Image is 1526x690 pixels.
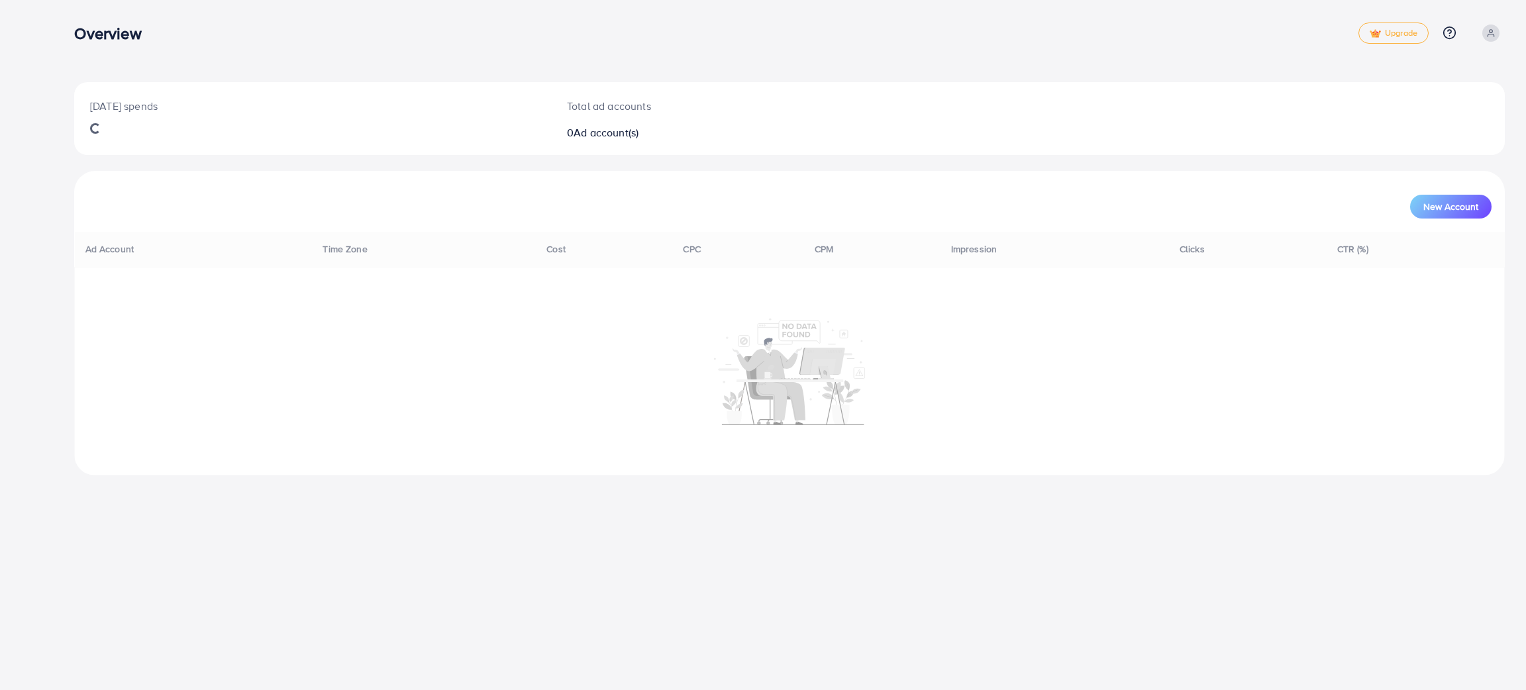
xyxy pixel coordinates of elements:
[1358,23,1429,44] a: tickUpgrade
[1370,29,1381,38] img: tick
[1370,28,1417,38] span: Upgrade
[1410,195,1492,219] button: New Account
[1423,202,1478,211] span: New Account
[567,98,893,114] p: Total ad accounts
[567,126,893,139] h2: 0
[90,98,535,114] p: [DATE] spends
[74,24,152,43] h3: Overview
[574,125,638,140] span: Ad account(s)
